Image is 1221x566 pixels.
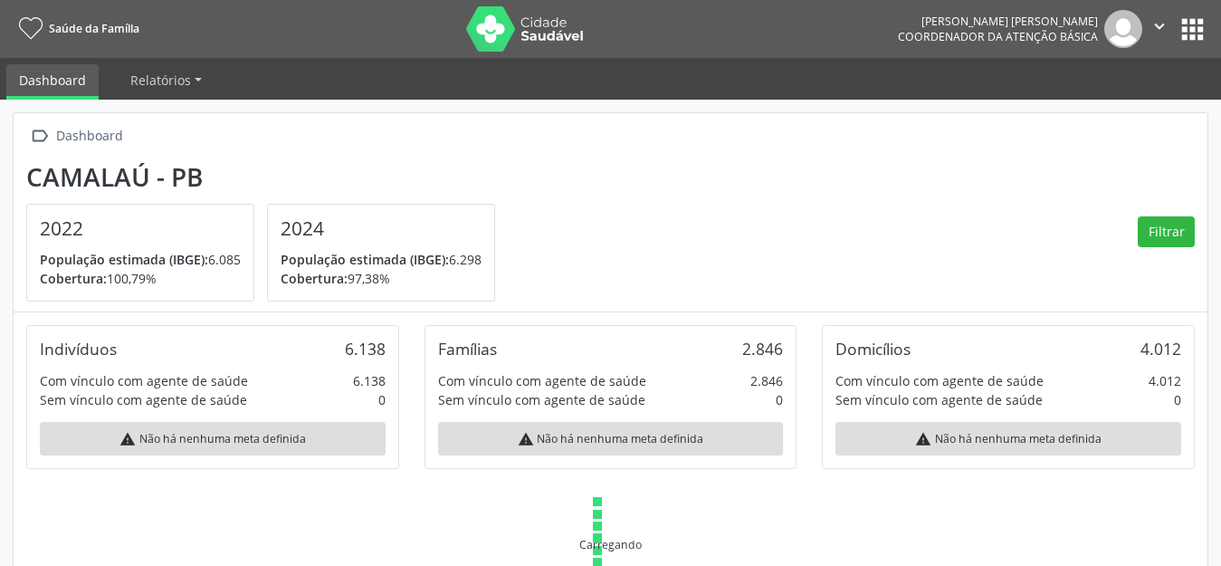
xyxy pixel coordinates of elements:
[1142,10,1177,48] button: 
[52,123,126,149] div: Dashboard
[40,371,248,390] div: Com vínculo com agente de saúde
[40,422,386,456] div: Não há nenhuma meta definida
[898,29,1098,44] span: Coordenador da Atenção Básica
[353,371,386,390] div: 6.138
[281,270,348,287] span: Cobertura:
[40,269,241,288] p: 100,79%
[898,14,1098,29] div: [PERSON_NAME] [PERSON_NAME]
[49,21,139,36] span: Saúde da Família
[835,422,1181,456] div: Não há nenhuma meta definida
[835,390,1043,409] div: Sem vínculo com agente de saúde
[26,123,52,149] i: 
[1149,16,1169,36] i: 
[40,270,107,287] span: Cobertura:
[6,64,99,100] a: Dashboard
[1138,216,1195,247] button: Filtrar
[915,431,931,447] i: warning
[26,123,126,149] a:  Dashboard
[118,64,215,96] a: Relatórios
[281,269,482,288] p: 97,38%
[1177,14,1208,45] button: apps
[835,339,911,359] div: Domicílios
[119,431,136,447] i: warning
[26,162,508,192] div: Camalaú - PB
[438,371,646,390] div: Com vínculo com agente de saúde
[378,390,386,409] div: 0
[40,251,208,268] span: População estimada (IBGE):
[438,339,497,359] div: Famílias
[750,371,783,390] div: 2.846
[1104,10,1142,48] img: img
[1140,339,1181,359] div: 4.012
[281,217,482,240] h4: 2024
[742,339,783,359] div: 2.846
[40,339,117,359] div: Indivíduos
[13,14,139,43] a: Saúde da Família
[40,217,241,240] h4: 2022
[438,422,784,456] div: Não há nenhuma meta definida
[40,390,247,409] div: Sem vínculo com agente de saúde
[776,390,783,409] div: 0
[1149,371,1181,390] div: 4.012
[835,371,1044,390] div: Com vínculo com agente de saúde
[438,390,645,409] div: Sem vínculo com agente de saúde
[579,537,642,552] div: Carregando
[345,339,386,359] div: 6.138
[281,251,449,268] span: População estimada (IBGE):
[518,431,534,447] i: warning
[1174,390,1181,409] div: 0
[130,72,191,89] span: Relatórios
[40,250,241,269] p: 6.085
[281,250,482,269] p: 6.298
